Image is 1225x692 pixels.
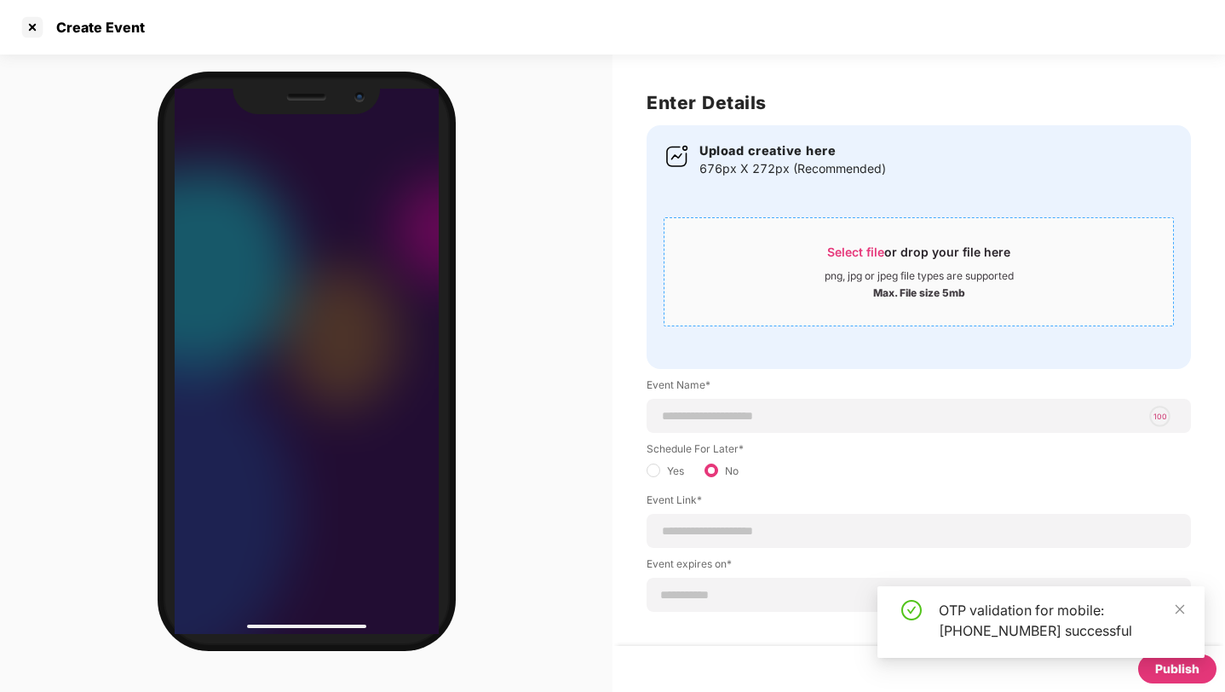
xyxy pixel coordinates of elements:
label: Event Name* [647,378,1191,399]
i: Speaker [286,94,326,101]
div: or drop your file here [827,244,1010,269]
div: OTP validation for mobile: [PHONE_NUMBER] successful [939,600,1184,641]
span: Select fileor drop your file herepng, jpg or jpeg file types are supportedMax. File size 5mb [664,231,1173,313]
label: Yes [667,464,684,484]
div: Max. File size 5mb [873,283,965,300]
div: Create Event [46,19,145,36]
div: png, jpg or jpeg file types are supported [825,269,1014,283]
p: 676px X 272px (Recommended) [699,159,886,178]
h2: Enter Details [647,89,1191,117]
label: Schedule For Later* [647,441,744,456]
img: svg+xml;base64,PHN2ZyB3aWR0aD0iNDEiIGhlaWdodD0iNDEiIHZpZXdCb3g9IjAgMCA0MSA0MSIgZmlsbD0ibm9uZSIgeG... [664,142,691,170]
label: No [725,464,739,484]
b: Camera [354,92,365,102]
span: Select file [827,245,884,259]
span: close [1174,603,1186,615]
label: Event Link* [647,493,1191,514]
label: Event expires on* [647,556,1191,578]
h4: Upload creative here [699,142,886,159]
text: 100 [1153,412,1167,421]
span: check-circle [901,600,922,620]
